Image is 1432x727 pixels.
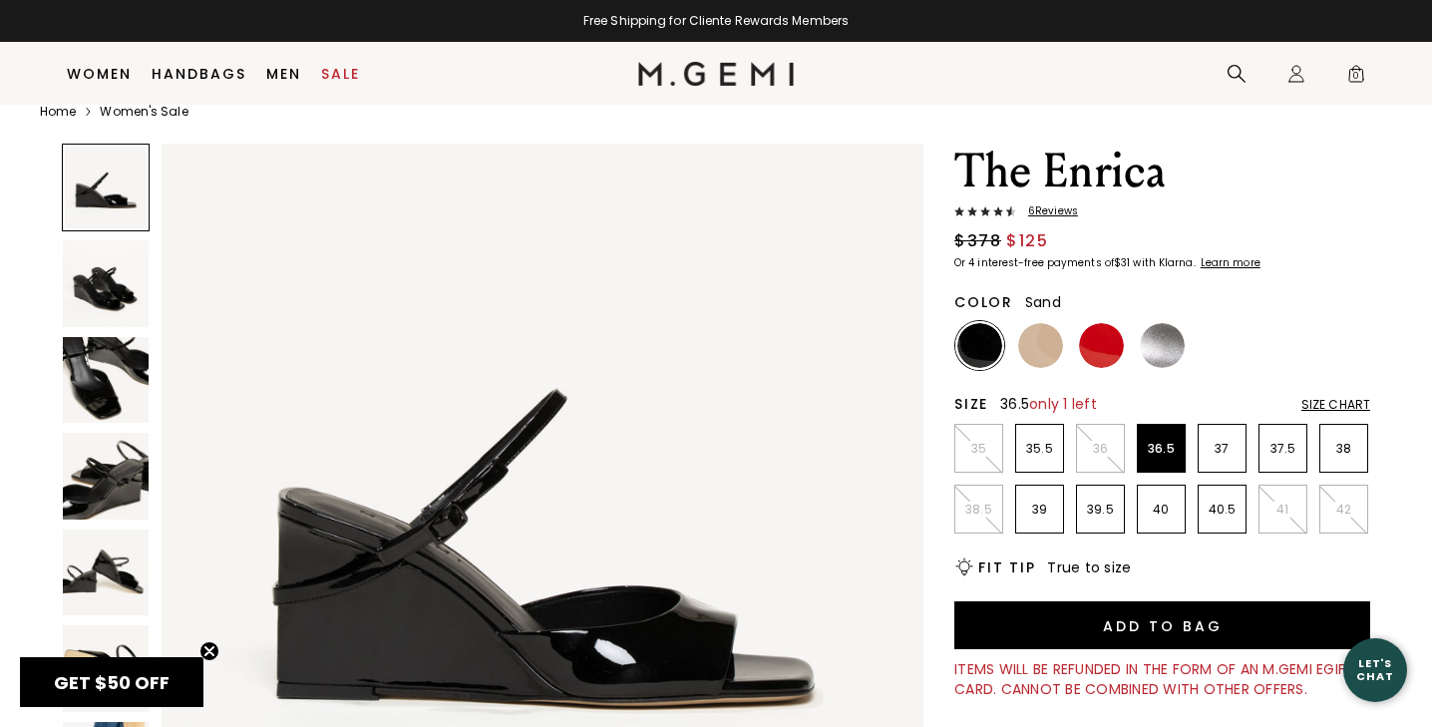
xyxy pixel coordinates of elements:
[1140,323,1185,368] img: Silver
[54,670,170,695] span: GET $50 OFF
[954,294,1013,310] h2: Color
[954,601,1370,649] button: Add to Bag
[1114,255,1130,270] klarna-placement-style-amount: $31
[67,66,132,82] a: Women
[199,641,219,661] button: Close teaser
[20,657,203,707] div: GET $50 OFFClose teaser
[1077,441,1124,457] p: 36
[1201,255,1260,270] klarna-placement-style-cta: Learn more
[954,229,1001,253] span: $378
[1138,502,1185,518] p: 40
[1199,441,1246,457] p: 37
[1016,205,1078,217] span: 6 Review s
[954,144,1370,199] h1: The Enrica
[1320,502,1367,518] p: 42
[954,255,1114,270] klarna-placement-style-body: Or 4 interest-free payments of
[1025,292,1061,312] span: Sand
[1346,68,1366,88] span: 0
[321,66,360,82] a: Sale
[1343,657,1407,682] div: Let's Chat
[1029,394,1097,414] span: only 1 left
[100,104,187,120] a: Women's Sale
[1301,397,1370,413] div: Size Chart
[1016,441,1063,457] p: 35.5
[1259,441,1306,457] p: 37.5
[63,433,149,519] img: The Enrica
[63,625,149,711] img: The Enrica
[1016,502,1063,518] p: 39
[954,396,988,412] h2: Size
[954,205,1370,221] a: 6Reviews
[955,502,1002,518] p: 38.5
[1077,502,1124,518] p: 39.5
[978,559,1035,575] h2: Fit Tip
[1138,441,1185,457] p: 36.5
[1199,502,1246,518] p: 40.5
[1000,394,1097,414] span: 36.5
[1079,323,1124,368] img: Lipstick
[957,323,1002,368] img: Black
[1199,257,1260,269] a: Learn more
[954,659,1370,699] div: Items will be refunded in the form of an M.Gemi eGift Card. Cannot be combined with other offers.
[40,104,76,120] a: Home
[266,66,301,82] a: Men
[1018,323,1063,368] img: Sand
[1047,557,1131,577] span: True to size
[1259,502,1306,518] p: 41
[1133,255,1198,270] klarna-placement-style-body: with Klarna
[63,337,149,423] img: The Enrica
[152,66,246,82] a: Handbags
[1006,229,1048,253] span: $125
[955,441,1002,457] p: 35
[63,530,149,615] img: The Enrica
[638,62,795,86] img: M.Gemi
[1320,441,1367,457] p: 38
[63,240,149,326] img: The Enrica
